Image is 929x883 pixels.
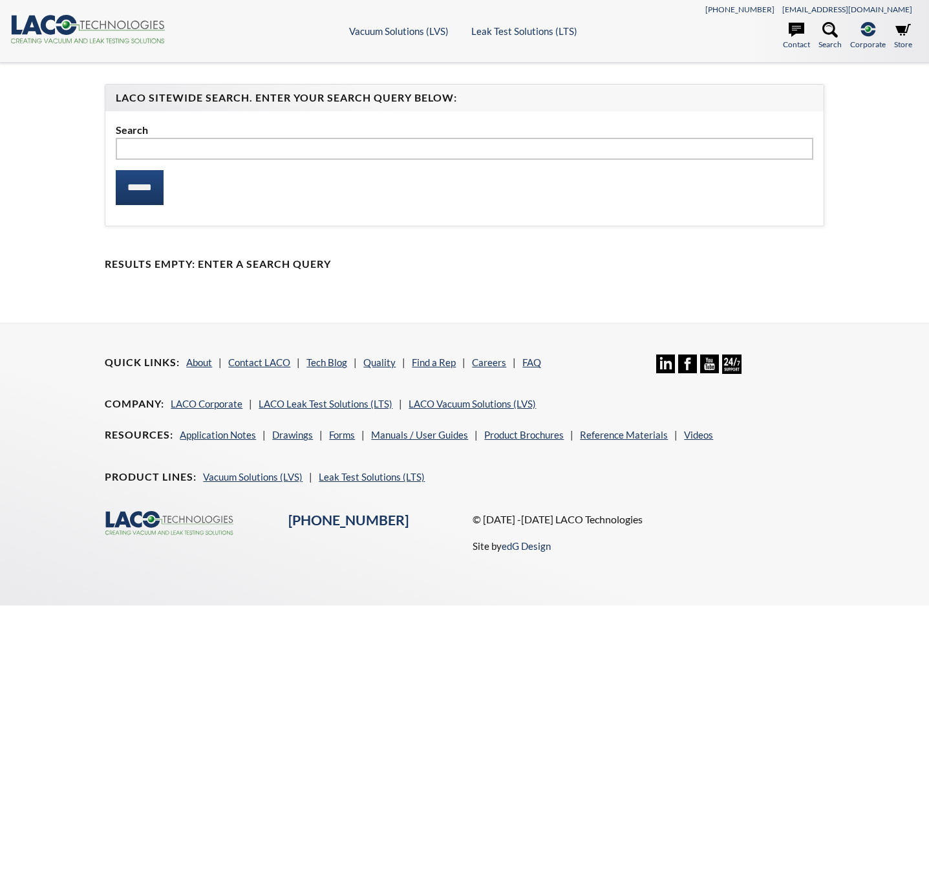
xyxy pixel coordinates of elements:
[850,38,886,50] span: Corporate
[409,398,536,409] a: LACO Vacuum Solutions (LVS)
[180,429,256,441] a: Application Notes
[371,429,468,441] a: Manuals / User Guides
[116,91,813,105] h4: LACO Sitewide Search. Enter your Search Query Below:
[472,356,506,368] a: Careers
[473,538,551,554] p: Site by
[228,356,290,368] a: Contact LACO
[722,364,741,376] a: 24/7 Support
[203,471,303,483] a: Vacuum Solutions (LVS)
[319,471,425,483] a: Leak Test Solutions (LTS)
[522,356,541,368] a: FAQ
[171,398,242,409] a: LACO Corporate
[473,511,824,528] p: © [DATE] -[DATE] LACO Technologies
[105,428,173,442] h4: Resources
[105,257,824,271] h4: Results Empty: Enter a Search Query
[288,512,409,529] a: [PHONE_NUMBER]
[186,356,212,368] a: About
[259,398,392,409] a: LACO Leak Test Solutions (LTS)
[349,25,449,37] a: Vacuum Solutions (LVS)
[105,470,197,484] h4: Product Lines
[705,5,774,14] a: [PHONE_NUMBER]
[329,429,355,441] a: Forms
[471,25,577,37] a: Leak Test Solutions (LTS)
[306,356,347,368] a: Tech Blog
[105,356,180,369] h4: Quick Links
[502,540,551,552] a: edG Design
[484,429,564,441] a: Product Brochures
[894,22,912,50] a: Store
[116,122,813,138] label: Search
[782,5,912,14] a: [EMAIL_ADDRESS][DOMAIN_NAME]
[363,356,396,368] a: Quality
[684,429,713,441] a: Videos
[105,397,164,411] h4: Company
[580,429,668,441] a: Reference Materials
[722,354,741,373] img: 24/7 Support Icon
[783,22,810,50] a: Contact
[412,356,456,368] a: Find a Rep
[272,429,313,441] a: Drawings
[818,22,842,50] a: Search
